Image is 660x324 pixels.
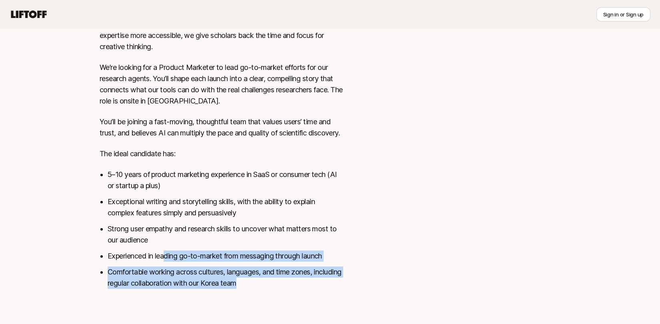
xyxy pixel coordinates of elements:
p: We’re looking for a Product Marketer to lead go-to-market efforts for our research agents. You’ll... [100,62,343,107]
p: The ideal candidate has: [100,148,343,159]
li: Strong user empathy and research skills to uncover what matters most to our audience [108,223,343,246]
li: Comfortable working across cultures, languages, and time zones, including regular collaboration w... [108,266,343,289]
li: 5–10 years of product marketing experience in SaaS or consumer tech (AI or startup a plus) [108,169,343,191]
li: Experienced in leading go-to-market from messaging through launch [108,250,343,262]
p: You’ll be joining a fast-moving, thoughtful team that values users’ time and trust, and believes ... [100,116,343,139]
li: Exceptional writing and storytelling skills, with the ability to explain complex features simply ... [108,196,343,219]
button: Sign in or Sign up [596,7,650,22]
